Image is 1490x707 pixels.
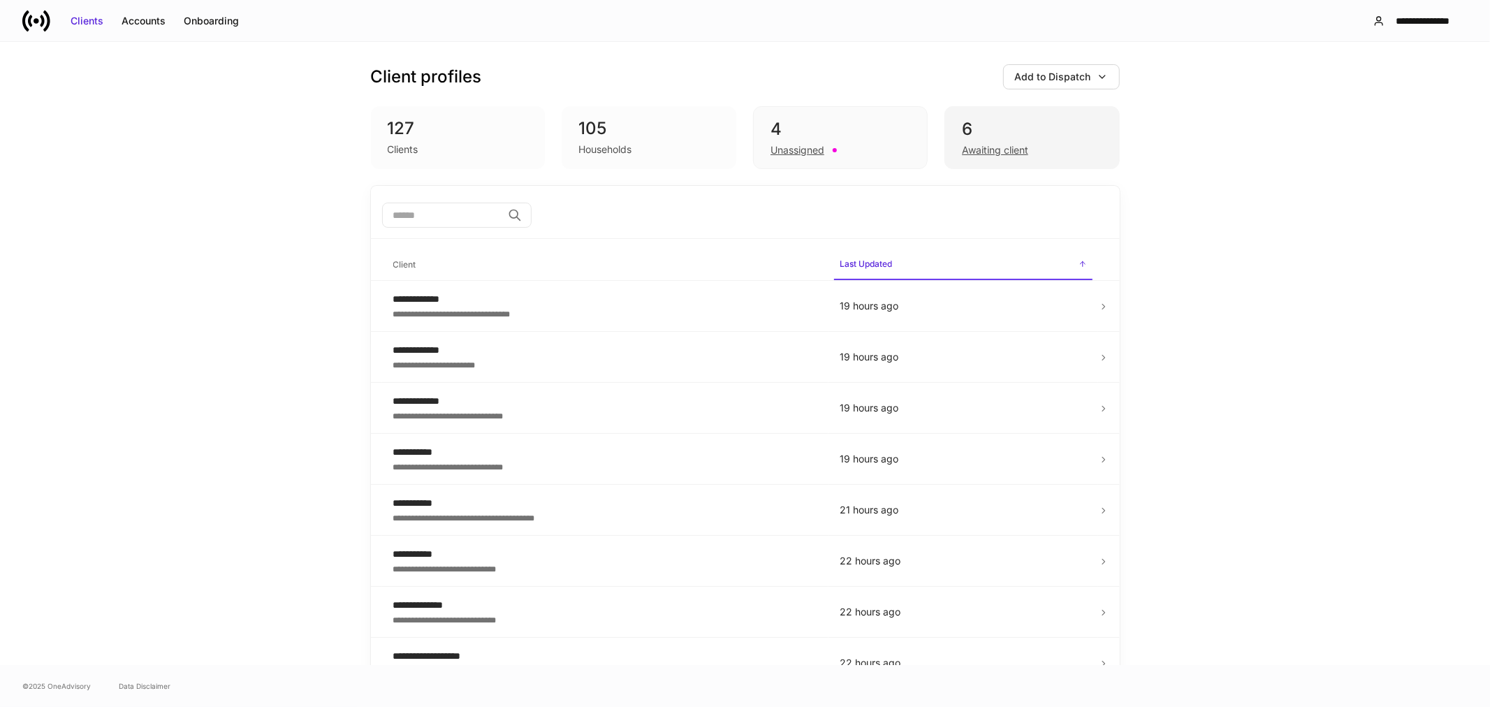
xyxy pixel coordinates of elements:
div: Clients [71,14,103,28]
div: 4Unassigned [753,106,928,169]
button: Accounts [112,10,175,32]
p: 19 hours ago [840,401,1087,415]
div: Awaiting client [962,143,1028,157]
div: Unassigned [770,143,824,157]
p: 22 hours ago [840,605,1087,619]
span: Client [388,251,823,279]
div: 6Awaiting client [944,106,1119,169]
div: Add to Dispatch [1015,70,1091,84]
button: Onboarding [175,10,248,32]
p: 19 hours ago [840,350,1087,364]
p: 21 hours ago [840,503,1087,517]
h6: Client [393,258,416,271]
a: Data Disclaimer [119,680,170,692]
h3: Client profiles [371,66,482,88]
div: Onboarding [184,14,239,28]
div: 105 [578,117,720,140]
div: Accounts [122,14,166,28]
p: 22 hours ago [840,554,1087,568]
div: 4 [770,118,910,140]
p: 22 hours ago [840,656,1087,670]
span: © 2025 OneAdvisory [22,680,91,692]
button: Add to Dispatch [1003,64,1120,89]
button: Clients [61,10,112,32]
p: 19 hours ago [840,299,1087,313]
div: Clients [388,143,418,156]
div: Households [578,143,631,156]
div: 6 [962,118,1102,140]
span: Last Updated [834,250,1093,280]
div: 127 [388,117,529,140]
h6: Last Updated [840,257,892,270]
p: 19 hours ago [840,452,1087,466]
